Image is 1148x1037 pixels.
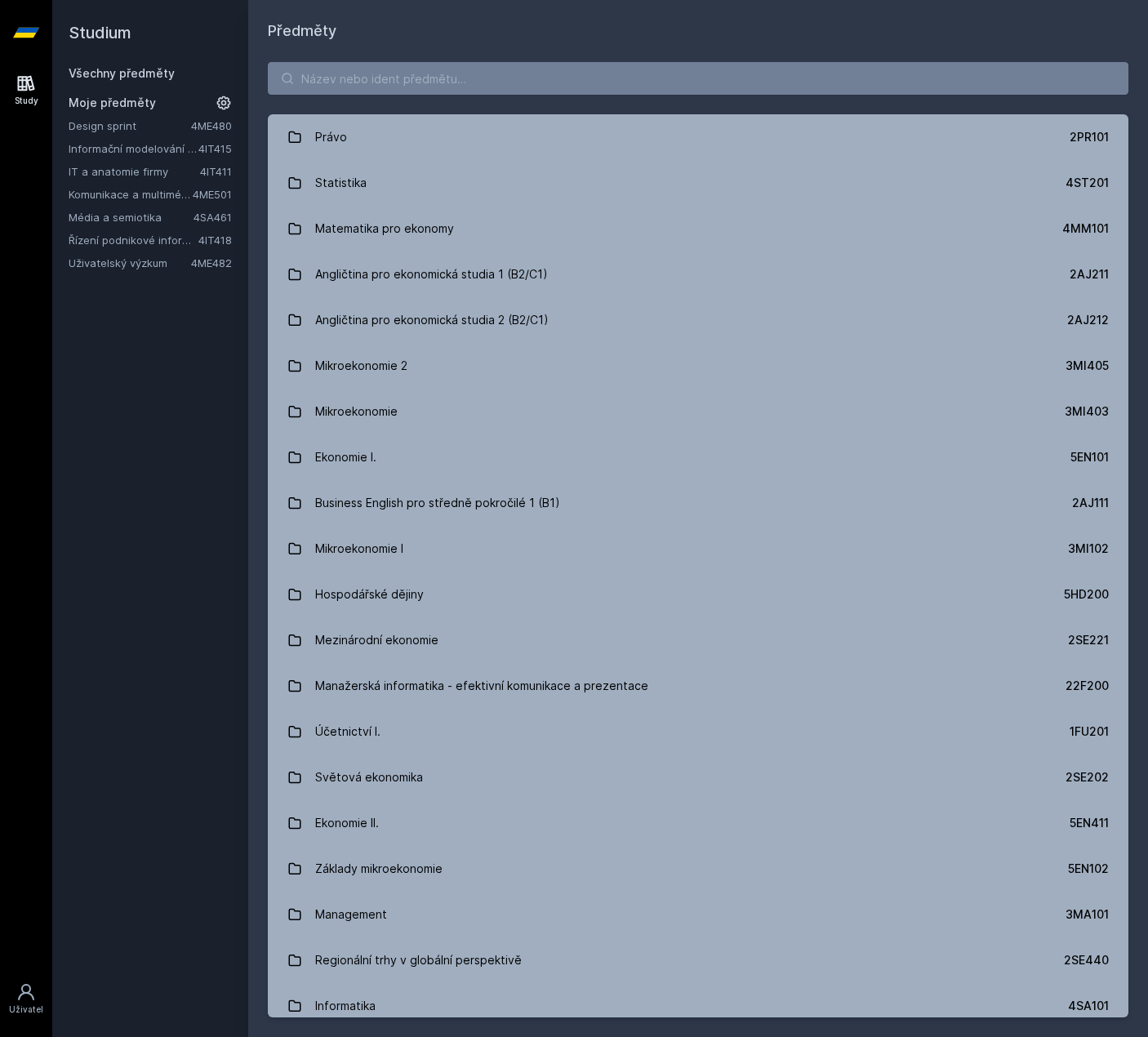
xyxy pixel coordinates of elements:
[268,572,1128,617] a: Hospodářské dějiny 5HD200
[268,937,1128,983] a: Regionální trhy v globální perspektivě 2SE440
[315,761,423,794] div: Světová ekonomika
[268,160,1128,206] a: Statistika 4ST201
[315,395,398,428] div: Mikroekonomie
[1068,998,1109,1014] div: 4SA101
[15,95,38,107] div: Study
[315,304,549,336] div: Angličtina pro ekonomická studia 2 (B2/C1)
[198,234,232,247] a: 4IT418
[315,670,648,702] div: Manažerská informatika - efektivní komunikace a prezentace
[9,1004,43,1016] div: Uživatel
[1065,403,1109,420] div: 3MI403
[315,852,443,885] div: Základy mikroekonomie
[1066,769,1109,786] div: 2SE202
[268,709,1128,754] a: Účetnictví I. 1FU201
[315,258,548,291] div: Angličtina pro ekonomická studia 1 (B2/C1)
[198,142,232,155] a: 4IT415
[1066,906,1109,923] div: 3MA101
[69,255,191,271] a: Uživatelský výzkum
[191,256,232,269] a: 4ME482
[191,119,232,132] a: 4ME480
[69,118,191,134] a: Design sprint
[69,186,193,203] a: Komunikace a multimédia
[315,212,454,245] div: Matematika pro ekonomy
[193,188,232,201] a: 4ME501
[315,578,424,611] div: Hospodářské dějiny
[69,140,198,157] a: Informační modelování organizací
[1066,678,1109,694] div: 22F200
[1070,129,1109,145] div: 2PR101
[1066,175,1109,191] div: 4ST201
[315,807,379,839] div: Ekonomie II.
[315,715,380,748] div: Účetnictví I.
[315,990,376,1022] div: Informatika
[315,121,347,154] div: Právo
[268,434,1128,480] a: Ekonomie I. 5EN101
[1070,723,1109,740] div: 1FU201
[1064,586,1109,603] div: 5HD200
[268,663,1128,709] a: Manažerská informatika - efektivní komunikace a prezentace 22F200
[268,251,1128,297] a: Angličtina pro ekonomická studia 1 (B2/C1) 2AJ211
[315,487,560,519] div: Business English pro středně pokročilé 1 (B1)
[1064,952,1109,968] div: 2SE440
[1067,312,1109,328] div: 2AJ212
[194,211,232,224] a: 4SA461
[315,898,387,931] div: Management
[315,532,403,565] div: Mikroekonomie I
[268,846,1128,892] a: Základy mikroekonomie 5EN102
[268,114,1128,160] a: Právo 2PR101
[1068,861,1109,877] div: 5EN102
[315,944,522,977] div: Regionální trhy v globální perspektivě
[1070,449,1109,465] div: 5EN101
[268,526,1128,572] a: Mikroekonomie I 3MI102
[1070,266,1109,283] div: 2AJ211
[268,983,1128,1029] a: Informatika 4SA101
[268,20,1128,42] h1: Předměty
[268,800,1128,846] a: Ekonomie II. 5EN411
[3,974,49,1024] a: Uživatel
[69,95,156,111] span: Moje předměty
[268,389,1128,434] a: Mikroekonomie 3MI403
[268,480,1128,526] a: Business English pro středně pokročilé 1 (B1) 2AJ111
[69,66,175,80] a: Všechny předměty
[315,441,376,474] div: Ekonomie I.
[1066,358,1109,374] div: 3MI405
[268,62,1128,95] input: Název nebo ident předmětu…
[1070,815,1109,831] div: 5EN411
[200,165,232,178] a: 4IT411
[268,206,1128,251] a: Matematika pro ekonomy 4MM101
[315,624,438,656] div: Mezinárodní ekonomie
[1072,495,1109,511] div: 2AJ111
[268,617,1128,663] a: Mezinárodní ekonomie 2SE221
[268,343,1128,389] a: Mikroekonomie 2 3MI405
[69,232,198,248] a: Řízení podnikové informatiky
[315,167,367,199] div: Statistika
[1068,541,1109,557] div: 3MI102
[315,349,407,382] div: Mikroekonomie 2
[268,754,1128,800] a: Světová ekonomika 2SE202
[69,209,194,225] a: Média a semiotika
[3,65,49,115] a: Study
[1068,632,1109,648] div: 2SE221
[1062,220,1109,237] div: 4MM101
[69,163,200,180] a: IT a anatomie firmy
[268,297,1128,343] a: Angličtina pro ekonomická studia 2 (B2/C1) 2AJ212
[268,892,1128,937] a: Management 3MA101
